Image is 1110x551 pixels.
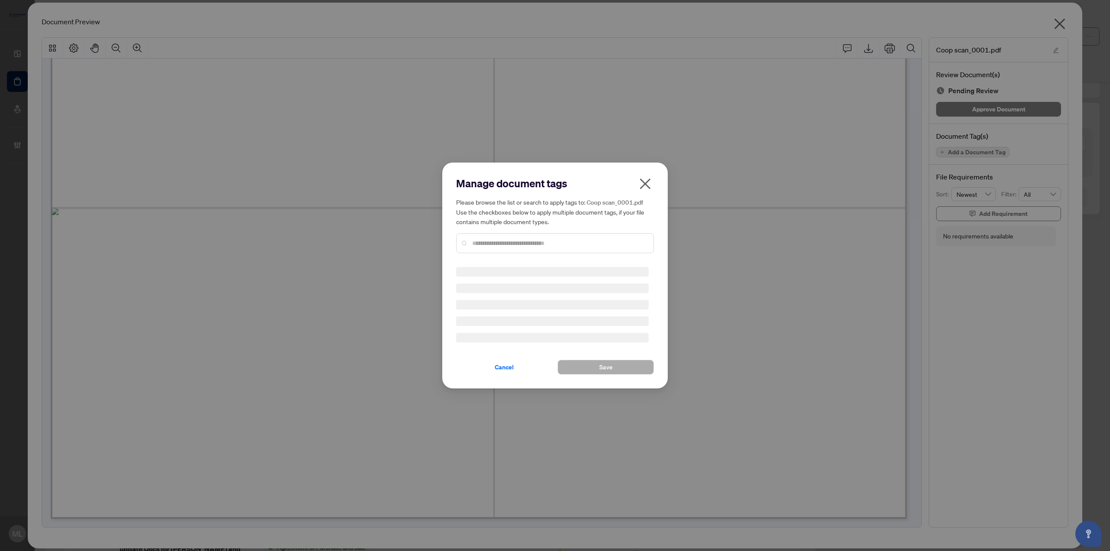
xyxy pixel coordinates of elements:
button: Cancel [456,360,552,375]
h2: Manage document tags [456,176,654,190]
span: Cancel [495,360,514,374]
button: Save [558,360,654,375]
button: Open asap [1075,521,1101,547]
span: Coop scan_0001.pdf [587,199,643,206]
h5: Please browse the list or search to apply tags to: Use the checkboxes below to apply multiple doc... [456,197,654,226]
span: close [638,177,652,191]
